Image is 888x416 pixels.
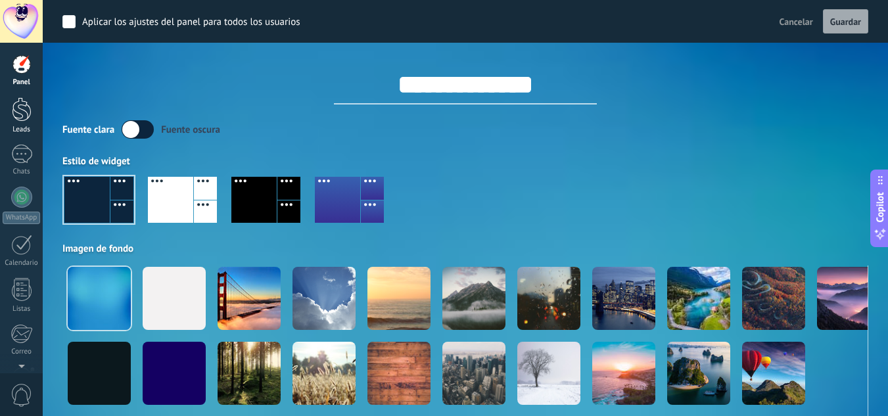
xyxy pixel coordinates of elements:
[830,17,861,26] span: Guardar
[3,212,40,224] div: WhatsApp
[3,305,41,313] div: Listas
[3,168,41,176] div: Chats
[3,348,41,356] div: Correo
[82,16,300,29] div: Aplicar los ajustes del panel para todos los usuarios
[3,78,41,87] div: Panel
[774,12,818,32] button: Cancelar
[62,243,868,255] div: Imagen de fondo
[874,192,887,222] span: Copilot
[823,9,868,34] button: Guardar
[161,124,220,136] div: Fuente oscura
[3,259,41,267] div: Calendario
[3,126,41,134] div: Leads
[62,124,114,136] div: Fuente clara
[780,16,813,28] span: Cancelar
[62,155,868,168] div: Estilo de widget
